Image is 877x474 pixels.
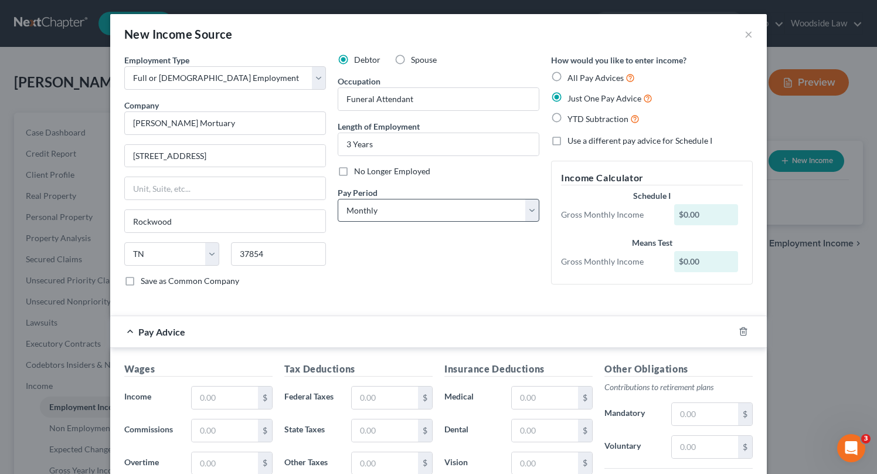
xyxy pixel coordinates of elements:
label: Mandatory [599,402,665,426]
h5: Wages [124,362,273,377]
input: Enter address... [125,145,325,167]
input: Search company by name... [124,111,326,135]
input: 0.00 [192,419,258,442]
input: 0.00 [672,436,738,458]
span: Company [124,100,159,110]
input: 0.00 [352,419,418,442]
label: Medical [438,386,505,409]
div: $ [258,387,272,409]
h5: Insurance Deductions [444,362,593,377]
span: Just One Pay Advice [567,93,641,103]
span: Pay Advice [138,326,185,337]
div: $ [738,436,752,458]
span: Income [124,391,151,401]
label: Commissions [118,419,185,442]
div: Gross Monthly Income [555,209,668,221]
span: All Pay Advices [567,73,624,83]
input: -- [338,88,539,110]
label: State Taxes [278,419,345,442]
input: 0.00 [352,387,418,409]
h5: Income Calculator [561,171,743,185]
span: YTD Subtraction [567,114,628,124]
span: Debtor [354,55,380,65]
span: 3 [861,434,871,443]
span: Pay Period [338,188,378,198]
div: $ [258,419,272,442]
label: How would you like to enter income? [551,54,686,66]
button: × [745,27,753,41]
div: $ [578,387,592,409]
span: Save as Common Company [141,276,239,286]
div: $ [418,387,432,409]
div: $ [418,419,432,442]
div: New Income Source [124,26,233,42]
span: Employment Type [124,55,189,65]
div: $0.00 [674,204,739,225]
label: Occupation [338,75,380,87]
label: Voluntary [599,435,665,459]
label: Federal Taxes [278,386,345,409]
input: 0.00 [512,387,578,409]
input: Enter city... [125,210,325,232]
label: Dental [438,419,505,442]
p: Contributions to retirement plans [604,381,753,393]
iframe: Intercom live chat [837,434,865,462]
span: Use a different pay advice for Schedule I [567,136,712,145]
div: Means Test [561,237,743,249]
input: Unit, Suite, etc... [125,177,325,199]
span: No Longer Employed [354,166,430,176]
input: 0.00 [672,403,738,425]
input: 0.00 [512,419,578,442]
div: Gross Monthly Income [555,256,668,268]
h5: Tax Deductions [284,362,433,377]
div: $ [578,419,592,442]
div: $ [738,403,752,425]
label: Length of Employment [338,120,420,133]
input: Enter zip... [231,242,326,266]
span: Spouse [411,55,437,65]
input: ex: 2 years [338,133,539,155]
input: 0.00 [192,387,258,409]
div: Schedule I [561,190,743,202]
h5: Other Obligations [604,362,753,377]
div: $0.00 [674,251,739,272]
